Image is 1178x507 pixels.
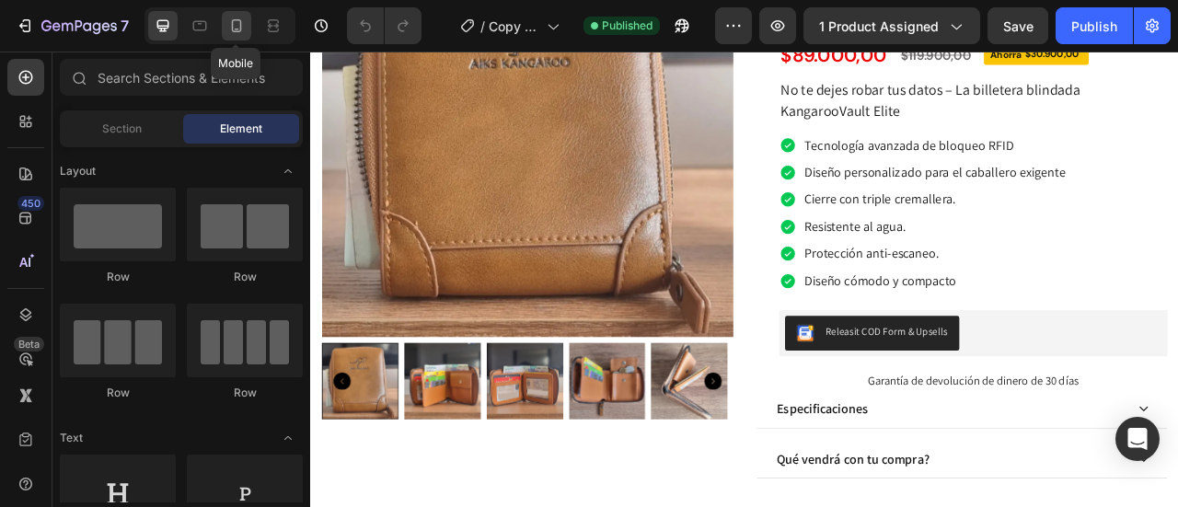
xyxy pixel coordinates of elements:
span: No te dejes robar tus datos – La billetera blindada KangarooVault Elite [598,36,979,88]
div: Row [187,269,303,285]
button: Save [987,7,1048,44]
span: Diseño cómodo y compacto [629,281,822,302]
button: Carousel Back Arrow [29,408,51,430]
span: Toggle open [273,423,303,453]
div: Releasit COD Form & Upsells [655,347,811,366]
div: Row [60,385,176,401]
div: Open Intercom Messenger [1115,417,1160,461]
div: 450 [17,196,44,211]
button: Carousel Next Arrow [501,408,523,430]
img: CKKYs5695_ICEAE=.webp [618,347,641,369]
span: Protección anti-escaneo. [629,246,800,267]
span: Cierre con triple cremallera. [629,177,821,198]
span: Diseño personalizado para el caballero exigente [629,143,961,164]
span: Resistente al agua. [629,212,757,233]
span: Layout [60,163,96,179]
iframe: Design area [310,52,1178,507]
div: Row [187,385,303,401]
span: Element [220,121,262,137]
div: Undo/Redo [347,7,422,44]
div: Publish [1071,17,1117,36]
p: 7 [121,15,129,37]
span: Especificaciones [593,443,710,464]
span: Tecnología avanzada de bloqueo RFID [629,108,895,129]
button: Releasit COD Form & Upsells [604,336,826,380]
span: Section [102,121,142,137]
div: Beta [14,337,44,351]
span: Toggle open [273,156,303,186]
span: Text [60,430,83,446]
span: Garantía de devolución de dinero de 30 días [710,409,978,428]
span: Save [1003,18,1034,34]
button: 7 [7,7,137,44]
input: Search Sections & Elements [60,59,303,96]
div: Row [60,269,176,285]
span: Published [602,17,653,34]
span: / [480,17,485,36]
span: Copy of KANGAROOVAULT ELITE-Product Page [489,17,539,36]
span: 1 product assigned [819,17,939,36]
button: 1 product assigned [803,7,980,44]
button: Publish [1056,7,1133,44]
